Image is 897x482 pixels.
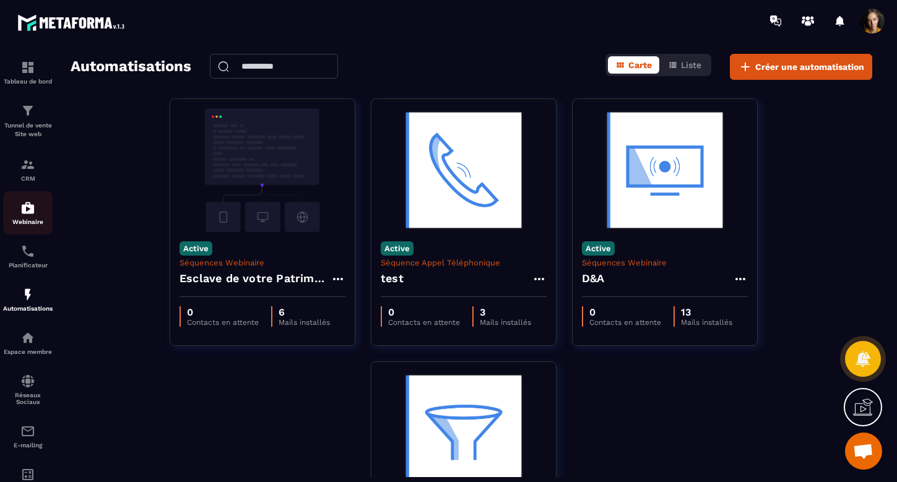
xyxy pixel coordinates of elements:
a: schedulerschedulerPlanificateur [3,235,53,278]
a: automationsautomationsEspace membre [3,321,53,364]
p: Active [381,241,414,256]
img: logo [17,11,129,34]
p: Tunnel de vente Site web [3,121,53,139]
p: Séquence Appel Téléphonique [381,258,547,267]
p: Séquences Webinaire [582,258,748,267]
a: formationformationTableau de bord [3,51,53,94]
a: social-networksocial-networkRéseaux Sociaux [3,364,53,415]
a: formationformationTunnel de vente Site web [3,94,53,148]
p: Planificateur [3,262,53,269]
img: email [20,424,35,439]
p: 0 [187,306,259,318]
img: automation-background [381,108,547,232]
a: emailemailE-mailing [3,415,53,458]
h4: D&A [582,270,605,287]
a: automationsautomationsAutomatisations [3,278,53,321]
p: E-mailing [3,442,53,449]
span: Carte [628,60,652,70]
img: formation [20,103,35,118]
p: Mails installés [480,318,531,327]
p: Contacts en attente [589,318,661,327]
img: scheduler [20,244,35,259]
h4: Esclave de votre Patrimoine - Copy [180,270,331,287]
p: Espace membre [3,348,53,355]
button: Liste [661,56,709,74]
p: 3 [480,306,531,318]
p: 6 [279,306,330,318]
p: Active [180,241,212,256]
span: Liste [681,60,701,70]
h4: test [381,270,404,287]
p: CRM [3,175,53,182]
p: Automatisations [3,305,53,312]
a: automationsautomationsWebinaire [3,191,53,235]
p: Contacts en attente [388,318,460,327]
p: Active [582,241,615,256]
p: Réseaux Sociaux [3,392,53,405]
img: formation [20,157,35,172]
img: automations [20,287,35,302]
img: automation-background [582,108,748,232]
img: automations [20,200,35,215]
p: Contacts en attente [187,318,259,327]
a: formationformationCRM [3,148,53,191]
img: social-network [20,374,35,389]
span: Créer une automatisation [755,61,864,73]
p: Tableau de bord [3,78,53,85]
p: Mails installés [681,318,732,327]
p: Séquences Webinaire [180,258,345,267]
img: formation [20,60,35,75]
button: Créer une automatisation [730,54,872,80]
h2: Automatisations [71,54,191,80]
p: 0 [388,306,460,318]
img: automations [20,330,35,345]
div: Ouvrir le chat [845,433,882,470]
img: accountant [20,467,35,482]
img: automation-background [180,108,345,232]
p: 13 [681,306,732,318]
p: 0 [589,306,661,318]
button: Carte [608,56,659,74]
p: Mails installés [279,318,330,327]
p: Webinaire [3,218,53,225]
